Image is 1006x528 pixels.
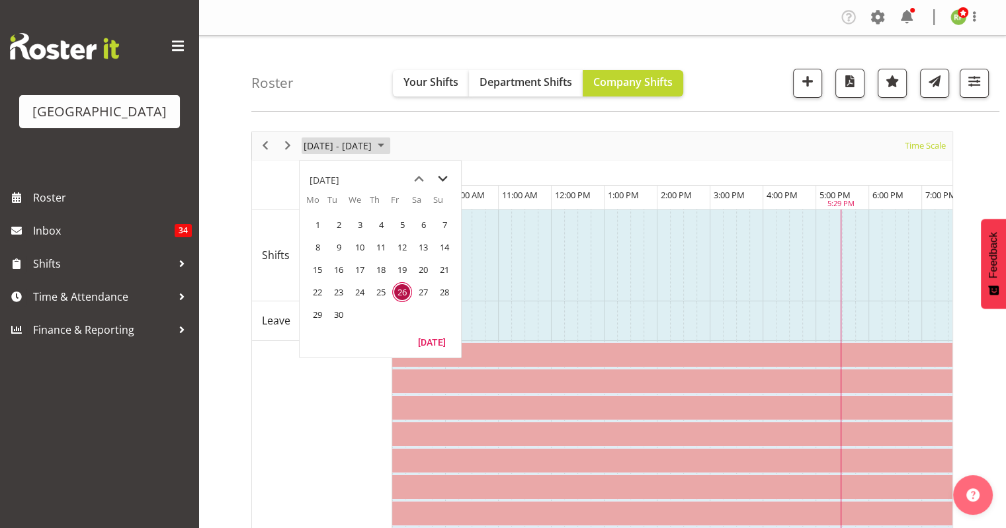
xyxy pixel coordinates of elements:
td: Shifts resource [252,209,392,301]
span: Tuesday, September 9, 2025 [329,237,349,257]
button: Feedback - Show survey [981,219,1006,309]
span: Monday, September 15, 2025 [308,260,327,280]
span: 1:00 PM [608,189,639,201]
button: Filter Shifts [960,69,989,98]
button: Next [279,137,297,154]
span: Wednesday, September 10, 2025 [350,237,370,257]
td: Leave resource [252,301,392,341]
span: Saturday, September 6, 2025 [413,215,433,235]
button: Send a list of all shifts for the selected filtered period to all rostered employees. [920,69,949,98]
div: September 22 - 28, 2025 [299,132,392,160]
span: Time & Attendance [33,287,172,307]
span: Shifts [33,254,172,274]
div: [GEOGRAPHIC_DATA] [32,102,167,122]
span: 4:00 PM [767,189,798,201]
div: title [310,167,339,194]
button: Previous [257,137,274,154]
span: Friday, September 26, 2025 [392,282,412,302]
span: Monday, September 22, 2025 [308,282,327,302]
button: Download a PDF of the roster according to the set date range. [835,69,864,98]
img: Rosterit website logo [10,33,119,59]
button: next month [431,167,454,191]
span: Thursday, September 11, 2025 [371,237,391,257]
td: Friday, September 26, 2025 [391,281,412,303]
th: Fr [391,194,412,213]
span: Friday, September 19, 2025 [392,260,412,280]
span: 6:00 PM [872,189,903,201]
span: Wednesday, September 3, 2025 [350,215,370,235]
button: Highlight an important date within the roster. [878,69,907,98]
span: 7:00 PM [925,189,956,201]
span: Thursday, September 4, 2025 [371,215,391,235]
span: Thursday, September 25, 2025 [371,282,391,302]
span: Friday, September 12, 2025 [392,237,412,257]
span: Shifts [262,247,290,263]
span: Leave [262,313,290,328]
span: 10:00 AM [449,189,485,201]
img: help-xxl-2.png [966,488,980,502]
span: 34 [175,224,192,237]
th: Th [370,194,391,213]
span: Finance & Reporting [33,320,172,340]
span: Monday, September 29, 2025 [308,305,327,324]
span: Sunday, September 21, 2025 [435,260,454,280]
span: Saturday, September 27, 2025 [413,282,433,302]
span: Saturday, September 13, 2025 [413,237,433,257]
div: 5:29 PM [827,198,855,209]
th: Mo [306,194,327,213]
div: next period [276,132,299,160]
span: 3:00 PM [714,189,745,201]
span: Saturday, September 20, 2025 [413,260,433,280]
span: Tuesday, September 23, 2025 [329,282,349,302]
button: previous month [407,167,431,191]
span: Tuesday, September 30, 2025 [329,305,349,324]
span: Feedback [987,232,999,278]
span: Wednesday, September 24, 2025 [350,282,370,302]
span: 11:00 AM [502,189,538,201]
button: Department Shifts [469,70,583,96]
span: Sunday, September 14, 2025 [435,237,454,257]
button: September 2025 [302,137,390,154]
th: Tu [327,194,349,213]
th: Su [433,194,454,213]
button: Today [409,332,454,351]
span: 5:00 PM [819,189,851,201]
img: richard-freeman9074.jpg [950,9,966,25]
span: Inbox [33,221,175,241]
span: Monday, September 8, 2025 [308,237,327,257]
span: Company Shifts [593,75,673,89]
span: Thursday, September 18, 2025 [371,260,391,280]
button: Add a new shift [793,69,822,98]
span: [DATE] - [DATE] [302,137,373,154]
span: Friday, September 5, 2025 [392,215,412,235]
h4: Roster [251,75,294,91]
span: Your Shifts [403,75,458,89]
th: Sa [412,194,433,213]
span: Time Scale [903,137,947,154]
span: Sunday, September 28, 2025 [435,282,454,302]
span: Roster [33,188,192,207]
span: 12:00 PM [555,189,591,201]
span: Tuesday, September 2, 2025 [329,215,349,235]
span: Department Shifts [480,75,572,89]
button: Your Shifts [393,70,469,96]
span: Tuesday, September 16, 2025 [329,260,349,280]
span: 2:00 PM [661,189,692,201]
div: previous period [254,132,276,160]
span: Sunday, September 7, 2025 [435,215,454,235]
th: We [349,194,370,213]
button: Company Shifts [583,70,683,96]
span: Wednesday, September 17, 2025 [350,260,370,280]
button: Time Scale [903,137,948,154]
span: Monday, September 1, 2025 [308,215,327,235]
